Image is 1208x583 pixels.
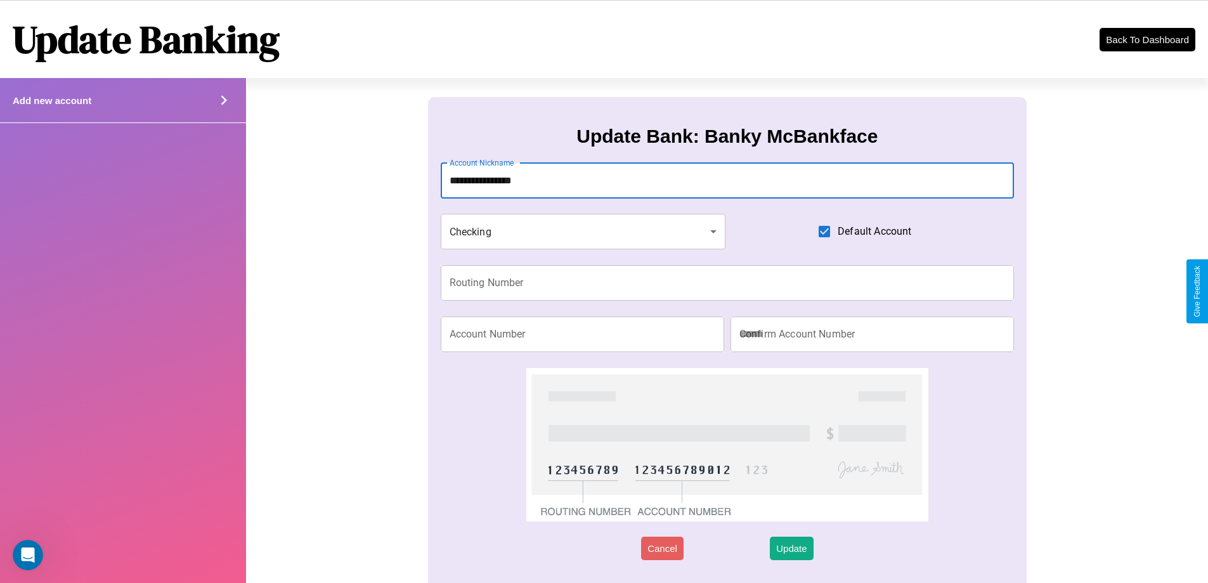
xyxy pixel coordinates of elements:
button: Update [770,537,813,560]
img: check [526,368,928,521]
span: Default Account [838,224,911,239]
iframe: Intercom live chat [13,540,43,570]
label: Account Nickname [450,157,514,168]
button: Back To Dashboard [1100,28,1195,51]
div: Checking [441,214,726,249]
button: Cancel [641,537,684,560]
h3: Update Bank: Banky McBankface [576,126,878,147]
h1: Update Banking [13,13,280,65]
div: Give Feedback [1193,266,1202,317]
h4: Add new account [13,95,91,106]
